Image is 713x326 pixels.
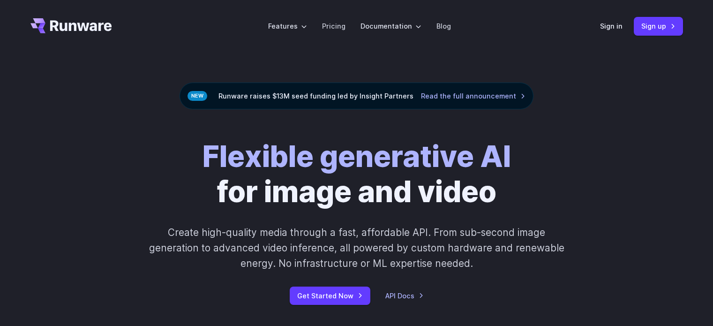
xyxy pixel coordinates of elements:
a: API Docs [385,290,424,301]
strong: Flexible generative AI [203,139,511,174]
a: Pricing [322,21,345,31]
h1: for image and video [203,139,511,210]
label: Documentation [360,21,421,31]
a: Sign in [600,21,623,31]
a: Get Started Now [290,287,370,305]
label: Features [268,21,307,31]
a: Go to / [30,18,112,33]
a: Blog [436,21,451,31]
a: Sign up [634,17,683,35]
div: Runware raises $13M seed funding led by Insight Partners [180,83,533,109]
a: Read the full announcement [421,91,525,101]
p: Create high-quality media through a fast, affordable API. From sub-second image generation to adv... [148,225,565,272]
